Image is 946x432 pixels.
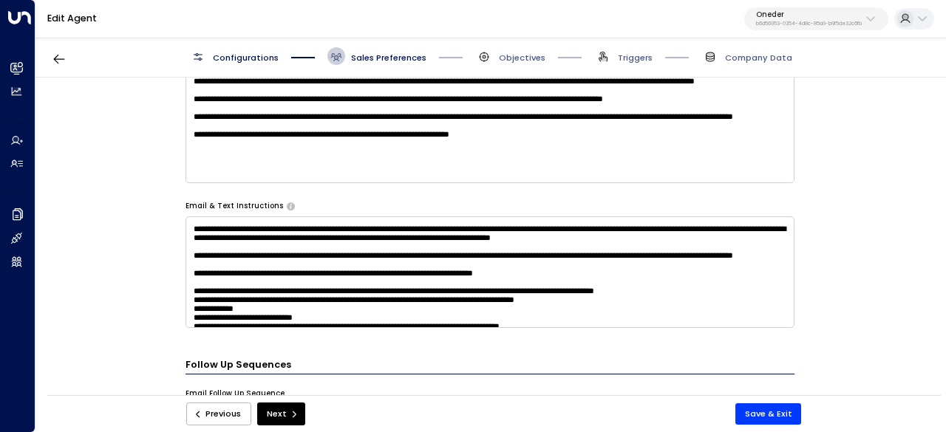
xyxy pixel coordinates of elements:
button: Next [257,402,305,425]
p: Oneder [756,10,862,19]
span: Company Data [725,52,792,64]
button: Save & Exit [735,403,802,425]
span: Triggers [618,52,653,64]
button: Provide any specific instructions you want the agent to follow only when responding to leads via ... [287,202,295,210]
label: Email & Text Instructions [186,201,283,211]
label: Email Follow Up Sequence [186,388,285,399]
span: Sales Preferences [351,52,426,64]
span: Configurations [213,52,279,64]
span: Objectives [499,52,545,64]
button: Previous [186,402,251,425]
a: Edit Agent [47,12,97,24]
button: Onederb6d56953-0354-4d8c-85a9-b9f5de32c6fb [744,7,888,31]
h3: Follow Up Sequences [186,357,794,374]
p: b6d56953-0354-4d8c-85a9-b9f5de32c6fb [756,21,862,27]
